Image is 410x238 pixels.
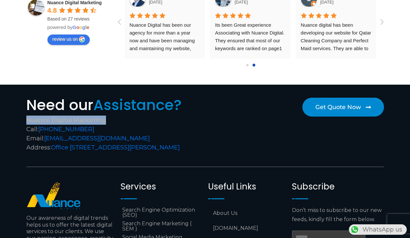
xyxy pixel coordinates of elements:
span: Nuance digital has been developing our website for Qatar Cleaning Company and Perfect Maid servic... [301,22,373,82]
p: Don’t miss to subscribe to our new feeds, kindly fill the form below. [292,206,384,224]
h2: Need our [26,98,202,112]
a: Get Quote Now [302,98,384,117]
strong: Nuance Digital Marketing [26,117,106,124]
span: Get Quote Now [315,104,361,110]
span: l [85,24,86,30]
div: WhatsApp us [349,224,407,235]
span: G [73,24,76,30]
h2: Services [121,182,202,192]
a: About Us [208,206,285,221]
h2: Subscribe [292,182,384,192]
h2: Useful Links [208,182,285,192]
span: o [76,24,79,30]
span: o [79,24,82,30]
img: WhatsApp [350,224,360,235]
div: Based on 27 reviews [47,16,109,22]
a: Search Engine Marketing ( SEM ) [121,219,202,233]
a: [DOMAIN_NAME] [208,221,285,236]
a: Write a review [47,35,90,45]
span: Assistance? [93,95,182,115]
div: 0 [246,64,248,66]
span: Its been Great experience Associating with Nuance Digital. They ensured that most of our keywords... [215,22,285,75]
span: Nuance Digital has been our agency for more than a year now and have been managing and maintainin... [129,22,201,121]
div: Call: Email: Address: [26,116,202,152]
span: 4.8 [47,7,57,14]
div: powered by [47,24,109,31]
div: 1 [252,63,255,66]
span: e [86,24,89,30]
a: [EMAIL_ADDRESS][DOMAIN_NAME] [44,135,150,142]
a: [PHONE_NUMBER] [38,126,94,133]
a: Office [STREET_ADDRESS][PERSON_NAME] [51,144,180,151]
a: WhatsAppWhatsApp us [349,226,407,233]
span: g [82,24,85,30]
a: Search Engine Optimization (SEO) [121,206,202,219]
